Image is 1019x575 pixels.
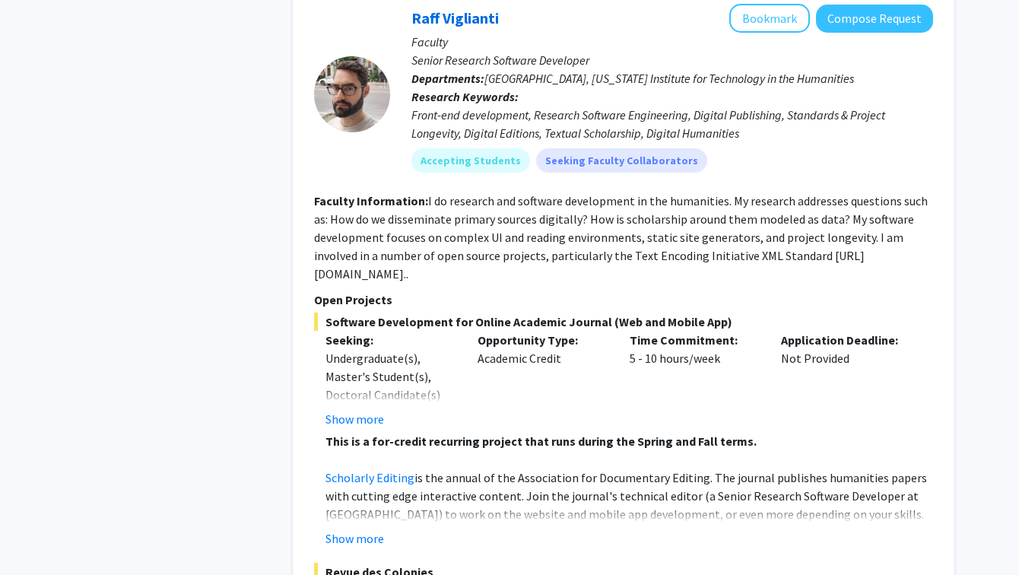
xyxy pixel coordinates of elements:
[770,331,922,428] div: Not Provided
[314,193,928,281] fg-read-more: I do research and software development in the humanities. My research addresses questions such as...
[484,71,854,86] span: [GEOGRAPHIC_DATA], [US_STATE] Institute for Technology in the Humanities
[325,349,455,440] div: Undergraduate(s), Master's Student(s), Doctoral Candidate(s) (PhD, MD, DMD, PharmD, etc.)
[411,148,530,173] mat-chip: Accepting Students
[411,51,933,69] p: Senior Research Software Developer
[11,507,65,564] iframe: Chat
[325,410,384,428] button: Show more
[781,331,910,349] p: Application Deadline:
[816,5,933,33] button: Compose Request to Raff Viglianti
[478,331,607,349] p: Opportunity Type:
[536,148,707,173] mat-chip: Seeking Faculty Collaborators
[630,331,759,349] p: Time Commitment:
[314,313,933,331] span: Software Development for Online Academic Journal (Web and Mobile App)
[314,193,428,208] b: Faculty Information:
[314,291,933,309] p: Open Projects
[325,434,757,449] strong: This is a for-credit recurring project that runs during the Spring and Fall terms.
[411,106,933,142] div: Front-end development, Research Software Engineering, Digital Publishing, Standards & Project Lon...
[411,71,484,86] b: Departments:
[325,529,384,548] button: Show more
[411,8,499,27] a: Raff Viglianti
[411,33,933,51] p: Faculty
[411,89,519,104] b: Research Keywords:
[325,470,414,485] a: Scholarly Editing
[325,331,455,349] p: Seeking:
[729,4,810,33] button: Add Raff Viglianti to Bookmarks
[466,331,618,428] div: Academic Credit
[618,331,770,428] div: 5 - 10 hours/week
